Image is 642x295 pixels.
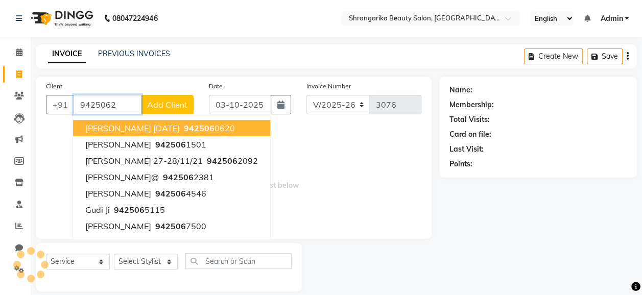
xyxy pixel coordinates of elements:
label: Invoice Number [306,82,351,91]
span: 942506 [184,123,215,133]
ngb-highlight: 2092 [205,156,258,166]
span: [PERSON_NAME] [DATE] [85,123,180,133]
label: Client [46,82,62,91]
span: [PERSON_NAME] [85,188,151,199]
input: Search or Scan [185,253,292,269]
ngb-highlight: 4546 [153,188,206,199]
span: Admin [600,13,623,24]
div: Name: [449,85,472,95]
input: Search by Name/Mobile/Email/Code [74,95,141,114]
ngb-highlight: 0620 [182,123,235,133]
a: INVOICE [48,45,86,63]
span: 942506 [178,237,208,248]
label: Date [209,82,223,91]
span: Add Client [147,100,187,110]
span: [PERSON_NAME] 0139 [85,237,174,248]
span: gudi ji [85,205,110,215]
div: Membership: [449,100,494,110]
span: 942506 [114,205,145,215]
span: [PERSON_NAME]@ [85,172,159,182]
ngb-highlight: 0713 [176,237,229,248]
span: Select & add items from the list below [46,127,421,229]
ngb-highlight: 2381 [161,172,214,182]
button: +91 [46,95,75,114]
button: Save [587,48,623,64]
span: 942506 [207,156,237,166]
button: Add Client [141,95,194,114]
div: Last Visit: [449,144,484,155]
span: 942506 [155,139,186,150]
button: Create New [524,48,583,64]
ngb-highlight: 5115 [112,205,165,215]
ngb-highlight: 1501 [153,139,206,150]
b: 08047224946 [112,4,157,33]
ngb-highlight: 7500 [153,221,206,231]
a: PREVIOUS INVOICES [98,49,170,58]
div: Card on file: [449,129,491,140]
span: [PERSON_NAME] [85,139,151,150]
span: 942506 [155,221,186,231]
span: [PERSON_NAME] [85,221,151,231]
div: Points: [449,159,472,169]
img: logo [26,4,96,33]
div: Total Visits: [449,114,490,125]
span: 942506 [155,188,186,199]
span: 942506 [163,172,194,182]
span: [PERSON_NAME] 27-28/11/21 [85,156,203,166]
